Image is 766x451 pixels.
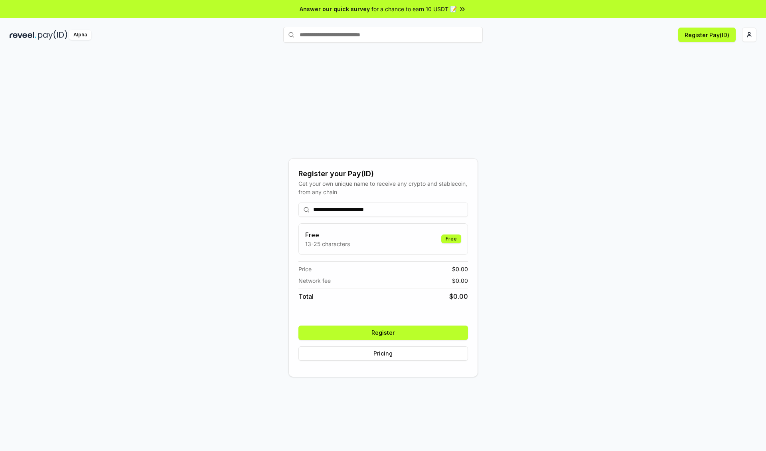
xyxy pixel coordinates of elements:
[298,326,468,340] button: Register
[10,30,36,40] img: reveel_dark
[298,179,468,196] div: Get your own unique name to receive any crypto and stablecoin, from any chain
[449,292,468,301] span: $ 0.00
[298,346,468,361] button: Pricing
[305,230,350,240] h3: Free
[678,28,736,42] button: Register Pay(ID)
[452,276,468,285] span: $ 0.00
[305,240,350,248] p: 13-25 characters
[452,265,468,273] span: $ 0.00
[69,30,91,40] div: Alpha
[300,5,370,13] span: Answer our quick survey
[441,234,461,243] div: Free
[298,265,312,273] span: Price
[371,5,457,13] span: for a chance to earn 10 USDT 📝
[298,168,468,179] div: Register your Pay(ID)
[298,292,314,301] span: Total
[298,276,331,285] span: Network fee
[38,30,67,40] img: pay_id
